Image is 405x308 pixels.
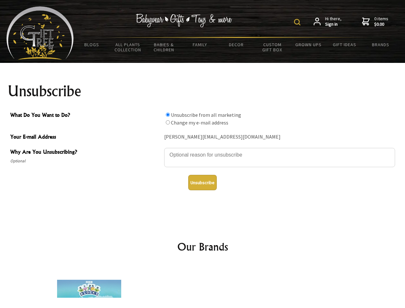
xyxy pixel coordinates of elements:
span: Optional [10,157,161,165]
input: What Do You Want to Do? [166,113,170,117]
a: Babies & Children [146,38,182,56]
a: Custom Gift Box [254,38,291,56]
a: Decor [218,38,254,51]
a: All Plants Collection [110,38,146,56]
span: Your E-mail Address [10,133,161,142]
img: product search [294,19,300,25]
label: Change my e-mail address [171,119,228,126]
label: Unsubscribe from all marketing [171,112,241,118]
span: Why Are You Unsubscribing? [10,148,161,157]
a: BLOGS [74,38,110,51]
span: Hi there, [325,16,342,27]
a: Grown Ups [290,38,326,51]
a: Hi there,Sign in [314,16,342,27]
span: 0 items [374,16,388,27]
a: Gift Ideas [326,38,363,51]
img: Babyware - Gifts - Toys and more... [6,6,74,60]
div: [PERSON_NAME][EMAIL_ADDRESS][DOMAIN_NAME] [164,132,395,142]
input: What Do You Want to Do? [166,120,170,124]
a: 0 items$0.00 [362,16,388,27]
span: What Do You Want to Do? [10,111,161,120]
h1: Unsubscribe [8,83,398,99]
textarea: Why Are You Unsubscribing? [164,148,395,167]
a: Brands [363,38,399,51]
strong: Sign in [325,21,342,27]
button: Unsubscribe [188,175,217,190]
img: Babywear - Gifts - Toys & more [136,14,232,27]
strong: $0.00 [374,21,388,27]
a: Family [182,38,218,51]
h2: Our Brands [13,239,392,254]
